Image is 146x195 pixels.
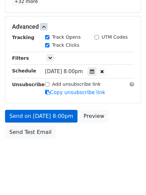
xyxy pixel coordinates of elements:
iframe: Chat Widget [113,163,146,195]
span: [DATE] 8:00pm [45,68,83,74]
a: Copy unsubscribe link [45,89,105,95]
strong: Tracking [12,35,34,40]
strong: Unsubscribe [12,82,45,87]
strong: Filters [12,55,29,61]
label: Track Clicks [52,42,80,49]
label: Add unsubscribe link [52,81,101,88]
label: Track Opens [52,34,81,41]
h5: Advanced [12,23,134,30]
label: UTM Codes [102,34,128,41]
a: Send on [DATE] 8:00pm [5,110,78,123]
a: Preview [79,110,109,123]
a: Send Test Email [5,126,56,139]
strong: Schedule [12,68,36,73]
